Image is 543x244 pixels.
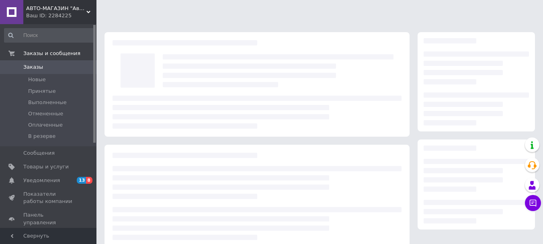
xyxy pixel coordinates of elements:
span: 8 [86,177,92,184]
span: 13 [77,177,86,184]
span: В резерве [28,133,55,140]
span: Новые [28,76,46,83]
span: Уведомления [23,177,60,184]
span: Заказы [23,64,43,71]
span: Товары и услуги [23,163,69,170]
input: Поиск [4,28,95,43]
span: Заказы и сообщения [23,50,80,57]
span: Выполненные [28,99,67,106]
button: Чат с покупателем [525,195,541,211]
div: Ваш ID: 2284225 [26,12,96,19]
span: Сообщения [23,150,55,157]
span: АВТО-МАГАЗИН "АвтоПростор" [26,5,86,12]
span: Оплаченные [28,121,63,129]
span: Отмененные [28,110,63,117]
span: Показатели работы компании [23,191,74,205]
span: Принятые [28,88,56,95]
span: Панель управления [23,211,74,226]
